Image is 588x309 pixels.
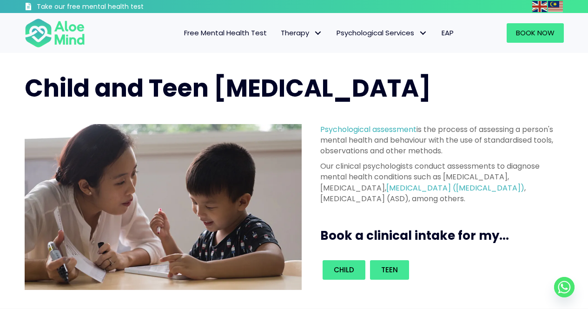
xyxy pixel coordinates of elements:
[25,71,431,105] span: Child and Teen [MEDICAL_DATA]
[184,28,267,38] span: Free Mental Health Test
[554,277,575,297] a: Whatsapp
[320,161,558,204] p: Our clinical psychologists conduct assessments to diagnose mental health conditions such as [MEDI...
[320,227,568,244] h3: Book a clinical intake for my...
[274,23,330,43] a: TherapyTherapy: submenu
[507,23,564,43] a: Book Now
[323,260,365,280] a: Child
[442,28,454,38] span: EAP
[416,26,430,40] span: Psychological Services: submenu
[177,23,274,43] a: Free Mental Health Test
[370,260,409,280] a: Teen
[435,23,461,43] a: EAP
[37,2,193,12] h3: Take our free mental health test
[548,1,564,12] a: Malay
[320,124,416,135] a: Psychological assessment
[311,26,325,40] span: Therapy: submenu
[97,23,461,43] nav: Menu
[330,23,435,43] a: Psychological ServicesPsychological Services: submenu
[532,1,548,12] a: English
[25,124,302,290] img: child assessment
[334,265,354,275] span: Child
[320,124,558,157] p: is the process of assessing a person's mental health and behaviour with the use of standardised t...
[320,258,558,282] div: Book an intake for my...
[532,1,547,12] img: en
[25,18,85,48] img: Aloe mind Logo
[281,28,323,38] span: Therapy
[381,265,398,275] span: Teen
[337,28,428,38] span: Psychological Services
[516,28,555,38] span: Book Now
[25,2,193,13] a: Take our free mental health test
[386,183,524,193] a: [MEDICAL_DATA] ([MEDICAL_DATA])
[548,1,563,12] img: ms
